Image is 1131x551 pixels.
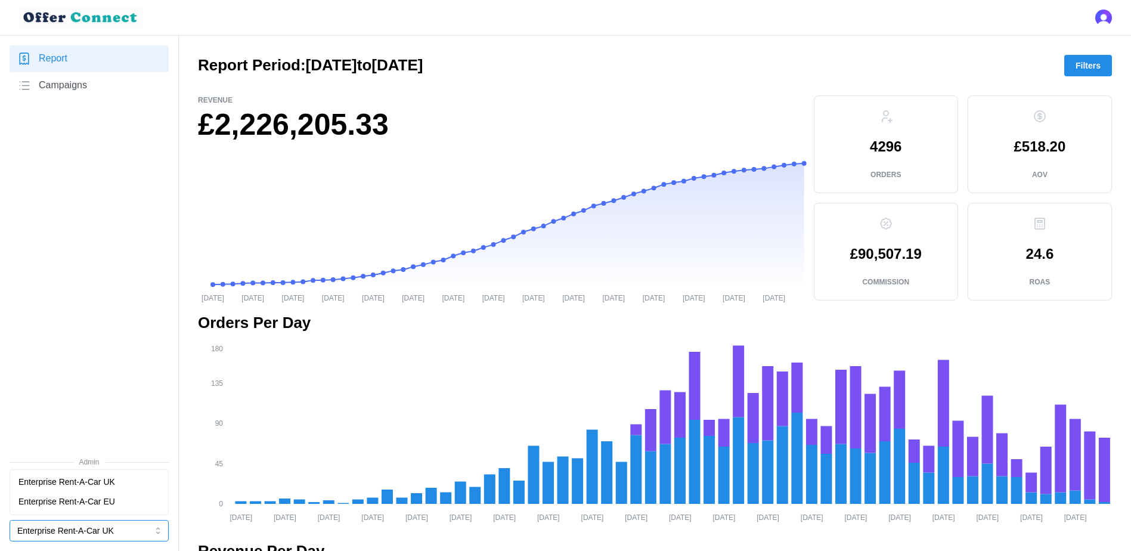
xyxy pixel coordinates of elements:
[282,294,305,302] tspan: [DATE]
[683,294,705,302] tspan: [DATE]
[18,496,115,509] p: Enterprise Rent-A-Car EU
[10,457,169,468] span: Admin
[230,513,252,521] tspan: [DATE]
[1032,170,1048,180] p: AOV
[219,500,223,508] tspan: 0
[522,294,545,302] tspan: [DATE]
[215,460,224,468] tspan: 45
[402,294,424,302] tspan: [DATE]
[850,247,922,261] p: £90,507.19
[581,513,604,521] tspan: [DATE]
[1020,513,1043,521] tspan: [DATE]
[318,513,340,521] tspan: [DATE]
[10,72,169,99] a: Campaigns
[274,513,296,521] tspan: [DATE]
[862,277,909,287] p: Commission
[241,294,264,302] tspan: [DATE]
[10,468,169,494] a: Manage Merchant
[932,513,955,521] tspan: [DATE]
[723,294,745,302] tspan: [DATE]
[870,170,901,180] p: Orders
[19,7,143,28] img: loyalBe Logo
[405,513,428,521] tspan: [DATE]
[1026,247,1054,261] p: 24.6
[1014,140,1066,154] p: £518.20
[198,55,423,76] h2: Report Period: [DATE] to [DATE]
[198,312,1112,333] h2: Orders Per Day
[643,294,665,302] tspan: [DATE]
[362,294,385,302] tspan: [DATE]
[801,513,823,521] tspan: [DATE]
[669,513,692,521] tspan: [DATE]
[10,45,169,72] a: Report
[713,513,736,521] tspan: [DATE]
[39,78,87,93] span: Campaigns
[322,294,345,302] tspan: [DATE]
[211,379,223,388] tspan: 135
[1064,513,1087,521] tspan: [DATE]
[757,513,779,521] tspan: [DATE]
[1076,55,1101,76] span: Filters
[1095,10,1112,26] img: 's logo
[10,502,169,513] span: Change Merchant
[442,294,465,302] tspan: [DATE]
[39,51,67,66] span: Report
[602,294,625,302] tspan: [DATE]
[1064,55,1112,76] button: Filters
[198,95,804,106] p: Revenue
[1095,10,1112,26] button: Open user button
[450,513,472,521] tspan: [DATE]
[1030,277,1051,287] p: ROAS
[493,513,516,521] tspan: [DATE]
[870,140,901,154] p: 4296
[211,344,223,352] tspan: 180
[215,419,224,428] tspan: 90
[763,294,785,302] tspan: [DATE]
[18,476,115,489] p: Enterprise Rent-A-Car UK
[625,513,647,521] tspan: [DATE]
[888,513,911,521] tspan: [DATE]
[537,513,560,521] tspan: [DATE]
[482,294,505,302] tspan: [DATE]
[202,294,224,302] tspan: [DATE]
[361,513,384,521] tspan: [DATE]
[976,513,999,521] tspan: [DATE]
[198,106,804,144] h1: £2,226,205.33
[562,294,585,302] tspan: [DATE]
[844,513,867,521] tspan: [DATE]
[10,520,169,541] button: Enterprise Rent-A-Car UK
